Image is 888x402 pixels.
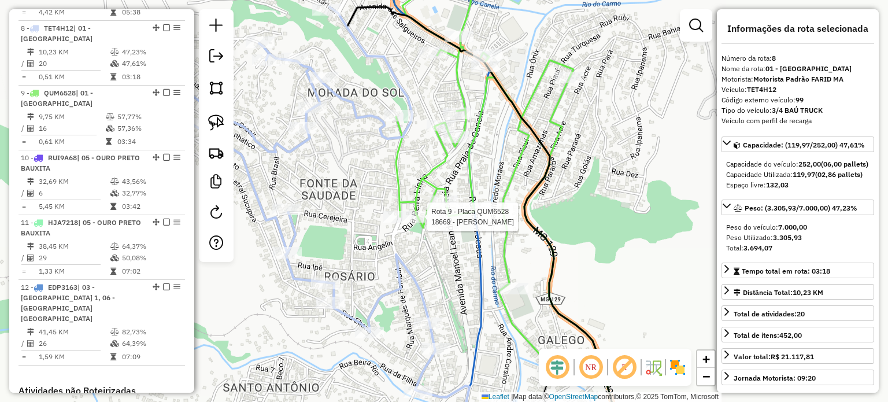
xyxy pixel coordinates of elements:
img: Exibir/Ocultar setores [668,358,687,377]
i: Total de Atividades [27,60,34,67]
strong: Motorista Padrão FARID MA [753,75,843,83]
i: Tempo total em rota [110,203,116,210]
td: / [21,187,27,199]
td: 82,73% [121,326,180,338]
span: 8 - [21,24,92,43]
em: Opções [173,219,180,226]
td: 05:38 [121,6,180,18]
strong: 7.000,00 [778,223,807,231]
em: Finalizar rota [163,154,170,161]
span: TET4H12 [44,24,73,32]
div: Jornada Motorista: 09:20 [734,373,816,383]
td: / [21,252,27,264]
strong: 01 - [GEOGRAPHIC_DATA] [765,64,852,73]
span: Ocultar NR [577,353,605,381]
a: Jornada Motorista: 09:20 [721,370,874,385]
em: Opções [173,283,180,290]
span: 11 - [21,218,141,237]
em: Alterar sequência das rotas [153,154,160,161]
strong: TET4H12 [747,85,776,94]
strong: (02,86 pallets) [815,170,863,179]
i: Distância Total [27,329,34,335]
td: 38,45 KM [38,241,110,252]
i: Tempo total em rota [110,353,116,360]
em: Alterar sequência das rotas [153,283,160,290]
td: 07:09 [121,351,180,363]
td: 43,56% [121,176,180,187]
strong: 3.694,07 [743,244,772,252]
em: Alterar sequência das rotas [153,219,160,226]
em: Alterar sequência das rotas [153,89,160,96]
span: RUI9A68 [48,153,77,162]
td: 50,08% [121,252,180,264]
span: 12 - [21,283,115,323]
span: Total de atividades: [734,309,805,318]
div: Veículo com perfil de recarga [721,116,874,126]
a: Criar modelo [205,170,228,196]
em: Finalizar rota [163,24,170,31]
td: = [21,265,27,277]
span: Capacidade: (119,97/252,00) 47,61% [743,141,865,149]
td: 9,75 KM [38,111,105,123]
em: Opções [173,154,180,161]
i: Total de Atividades [27,125,34,132]
td: 32,69 KM [38,176,110,187]
a: Total de itens:452,00 [721,327,874,342]
td: = [21,6,27,18]
a: Nova sessão e pesquisa [205,14,228,40]
a: Exibir filtros [684,14,708,37]
span: QUM6528 [44,88,76,97]
a: Reroteirizar Sessão [205,201,228,227]
span: Peso: (3.305,93/7.000,00) 47,23% [745,204,857,212]
td: 1,59 KM [38,351,110,363]
span: Peso do veículo: [726,223,807,231]
td: 0,51 KM [38,71,110,83]
i: Distância Total [27,178,34,185]
i: % de utilização do peso [106,113,114,120]
td: 47,61% [121,58,180,69]
a: Exportar sessão [205,45,228,71]
div: Total: [726,243,869,253]
td: 1,33 KM [38,265,110,277]
i: Total de Atividades [27,190,34,197]
td: 10,23 KM [38,46,110,58]
strong: 3.305,93 [773,233,802,242]
i: Tempo total em rota [110,9,116,16]
i: Total de Atividades [27,340,34,347]
td: 26 [38,338,110,349]
div: Distância Total: [734,287,823,298]
i: % de utilização do peso [110,243,119,250]
div: Map data © contributors,© 2025 TomTom, Microsoft [479,392,721,402]
a: Zoom in [697,351,715,368]
em: Opções [173,89,180,96]
div: Valor total: [734,352,814,362]
span: Exibir rótulo [610,353,638,381]
a: Valor total:R$ 21.117,81 [721,348,874,364]
i: Distância Total [27,243,34,250]
img: Selecionar atividades - polígono [208,80,224,96]
a: Criar rota [203,140,229,165]
span: 9 - [21,88,93,108]
div: Capacidade do veículo: [726,159,869,169]
td: 16 [38,123,105,134]
h4: Atividades não Roteirizadas [18,385,185,396]
span: | 05 - OURO PRETO BAUXITA [21,153,140,172]
i: Tempo total em rota [106,138,112,145]
i: Distância Total [27,113,34,120]
strong: 20 [797,309,805,318]
em: Finalizar rota [163,219,170,226]
strong: 252,00 [798,160,821,168]
i: Total de Atividades [27,255,34,261]
div: Peso Utilizado: [726,233,869,243]
div: Espaço livre: [726,180,869,190]
a: Total de atividades:20 [721,305,874,321]
strong: 8 [772,54,776,62]
td: = [21,201,27,212]
div: Total de itens: [734,330,802,341]
span: + [702,352,710,366]
span: 10 - [21,153,140,172]
td: 03:18 [121,71,180,83]
td: 29 [38,252,110,264]
div: Veículo: [721,84,874,95]
td: 6 [38,187,110,199]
